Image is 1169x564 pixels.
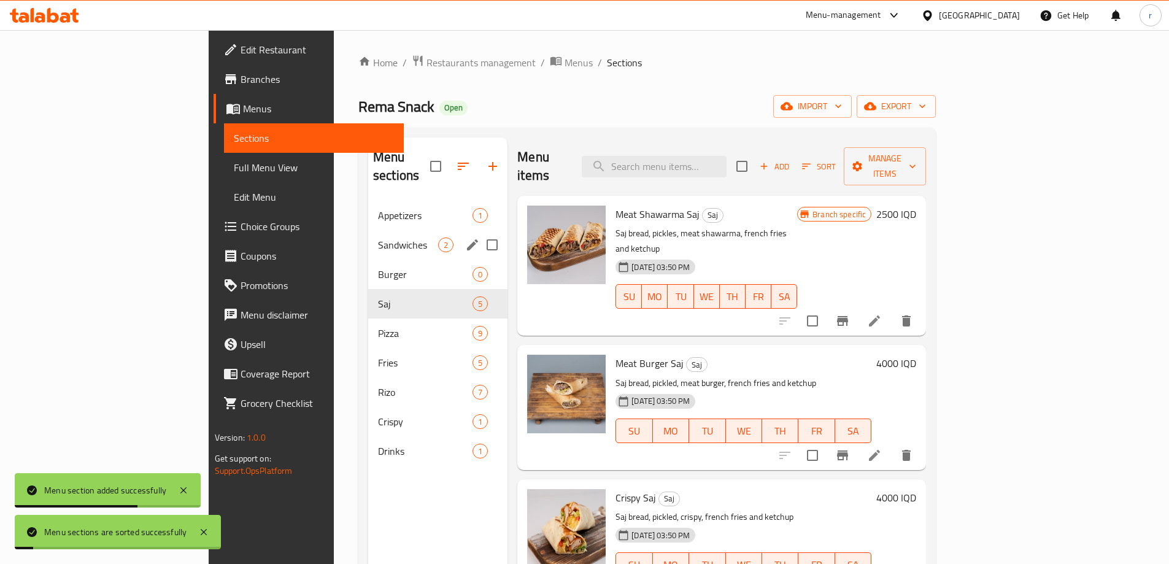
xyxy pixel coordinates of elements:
[762,419,798,443] button: TH
[44,484,166,497] div: Menu section added successfully
[368,436,507,466] div: Drinks1
[798,419,835,443] button: FR
[214,241,404,271] a: Coupons
[806,8,881,23] div: Menu-management
[607,55,642,70] span: Sections
[439,101,468,115] div: Open
[214,271,404,300] a: Promotions
[241,366,394,381] span: Coverage Report
[378,267,473,282] span: Burger
[368,377,507,407] div: Rizo7
[783,99,842,114] span: import
[247,430,266,446] span: 1.0.0
[214,212,404,241] a: Choice Groups
[725,288,741,306] span: TH
[673,288,689,306] span: TU
[702,208,723,223] div: Saj
[550,55,593,71] a: Menus
[803,422,830,440] span: FR
[368,201,507,230] div: Appetizers1
[215,450,271,466] span: Get support on:
[627,395,695,407] span: [DATE] 03:50 PM
[615,226,797,257] p: Saj bread, pickles, meat shawarma, french fries and ketchup
[621,422,647,440] span: SU
[828,441,857,470] button: Branch-specific-item
[755,157,794,176] span: Add item
[541,55,545,70] li: /
[615,205,700,223] span: Meat Shawarma Saj
[773,95,852,118] button: import
[854,151,916,182] span: Manage items
[241,249,394,263] span: Coupons
[234,131,394,145] span: Sections
[403,55,407,70] li: /
[876,206,916,223] h6: 2500 IQD
[835,419,871,443] button: SA
[378,414,473,429] span: Crispy
[224,153,404,182] a: Full Menu View
[378,238,438,252] span: Sandwiches
[473,444,488,458] div: items
[800,308,825,334] span: Select to update
[729,153,755,179] span: Select section
[368,319,507,348] div: Pizza9
[478,152,507,181] button: Add section
[234,190,394,204] span: Edit Menu
[426,55,536,70] span: Restaurants management
[423,153,449,179] span: Select all sections
[438,238,453,252] div: items
[378,385,473,400] span: Rizo
[234,160,394,175] span: Full Menu View
[368,289,507,319] div: Saj5
[243,101,394,116] span: Menus
[358,93,434,120] span: Rema Snack
[642,284,668,309] button: MO
[615,419,652,443] button: SU
[726,419,762,443] button: WE
[694,422,720,440] span: TU
[627,261,695,273] span: [DATE] 03:50 PM
[473,416,487,428] span: 1
[694,284,720,309] button: WE
[621,288,637,306] span: SU
[750,288,766,306] span: FR
[892,441,921,470] button: delete
[439,102,468,113] span: Open
[659,492,679,506] span: Saj
[598,55,602,70] li: /
[214,35,404,64] a: Edit Restaurant
[224,123,404,153] a: Sections
[720,284,746,309] button: TH
[794,157,844,176] span: Sort items
[473,446,487,457] span: 1
[731,422,757,440] span: WE
[658,422,684,440] span: MO
[368,260,507,289] div: Burger0
[473,357,487,369] span: 5
[799,157,839,176] button: Sort
[755,157,794,176] button: Add
[214,94,404,123] a: Menus
[828,306,857,336] button: Branch-specific-item
[627,530,695,541] span: [DATE] 03:50 PM
[368,230,507,260] div: Sandwiches2edit
[746,284,771,309] button: FR
[527,355,606,433] img: Meat Burger Saj
[378,444,473,458] span: Drinks
[473,298,487,310] span: 5
[658,492,680,506] div: Saj
[368,348,507,377] div: Fries5
[840,422,866,440] span: SA
[703,208,723,222] span: Saj
[463,236,482,254] button: edit
[800,442,825,468] span: Select to update
[689,419,725,443] button: TU
[771,284,797,309] button: SA
[615,489,656,507] span: Crispy Saj
[939,9,1020,22] div: [GEOGRAPHIC_DATA]
[527,206,606,284] img: Meat Shawarma Saj
[378,208,473,223] span: Appetizers
[378,355,473,370] div: Fries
